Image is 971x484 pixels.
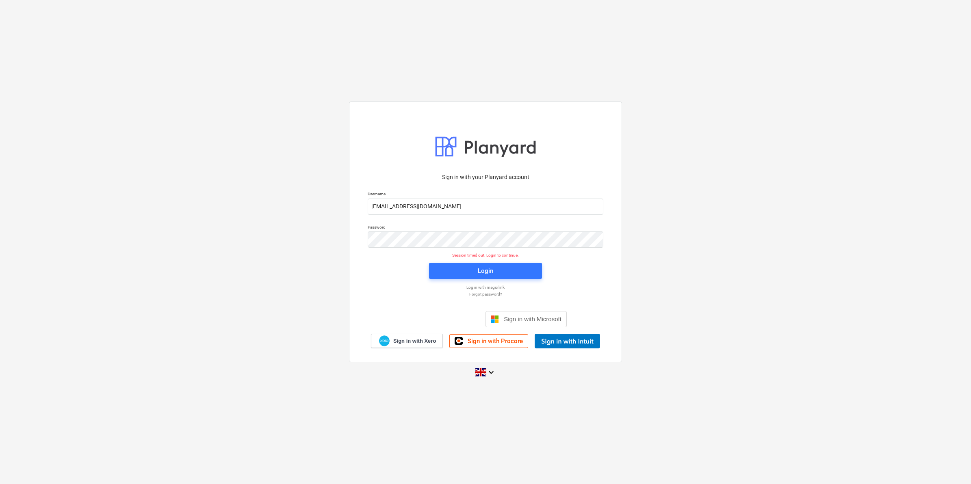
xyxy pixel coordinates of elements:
[504,315,561,322] span: Sign in with Microsoft
[400,310,483,328] iframe: Sign in with Google Button
[486,367,496,377] i: keyboard_arrow_down
[368,199,603,215] input: Username
[363,253,608,258] p: Session timed out. Login to continue.
[449,334,528,348] a: Sign in with Procore
[491,315,499,323] img: Microsoft logo
[368,225,603,231] p: Password
[371,334,443,348] a: Sign in with Xero
[364,285,607,290] a: Log in with magic link
[429,263,542,279] button: Login
[393,337,436,345] span: Sign in with Xero
[368,191,603,198] p: Username
[379,335,390,346] img: Xero logo
[468,337,523,345] span: Sign in with Procore
[478,266,493,276] div: Login
[368,173,603,181] p: Sign in with your Planyard account
[364,292,607,297] a: Forgot password?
